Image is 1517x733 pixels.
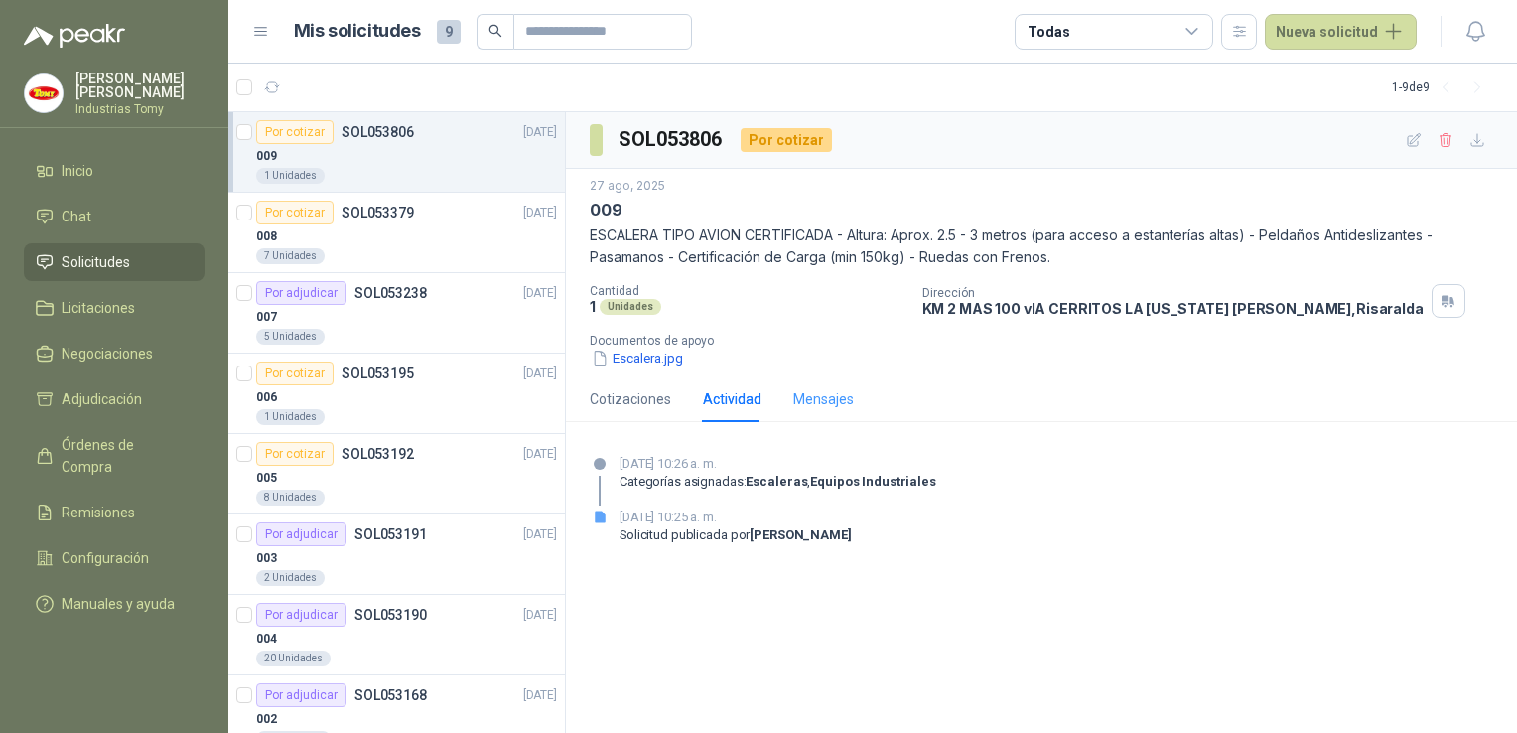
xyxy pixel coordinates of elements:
[1392,72,1493,103] div: 1 - 9 de 9
[24,198,205,235] a: Chat
[228,354,565,434] a: Por cotizarSOL053195[DATE] 0061 Unidades
[590,348,685,368] button: Escalera.jpg
[24,426,205,486] a: Órdenes de Compra
[75,103,205,115] p: Industrias Tomy
[488,24,502,38] span: search
[24,539,205,577] a: Configuración
[294,17,421,46] h1: Mis solicitudes
[62,547,149,569] span: Configuración
[523,606,557,625] p: [DATE]
[256,120,334,144] div: Por cotizar
[256,168,325,184] div: 1 Unidades
[342,447,414,461] p: SOL053192
[1265,14,1417,50] button: Nueva solicitud
[62,502,135,523] span: Remisiones
[256,248,325,264] div: 7 Unidades
[24,585,205,623] a: Manuales y ayuda
[256,147,277,166] p: 009
[590,284,906,298] p: Cantidad
[523,445,557,464] p: [DATE]
[590,388,671,410] div: Cotizaciones
[590,200,621,220] p: 009
[523,204,557,222] p: [DATE]
[354,608,427,622] p: SOL053190
[703,388,761,410] div: Actividad
[256,442,334,466] div: Por cotizar
[620,454,936,474] p: [DATE] 10:26 a. m.
[256,710,277,729] p: 002
[256,490,325,506] div: 8 Unidades
[256,549,277,568] p: 003
[590,177,665,196] p: 27 ago, 2025
[62,593,175,615] span: Manuales y ayuda
[228,193,565,273] a: Por cotizarSOL053379[DATE] 0087 Unidades
[228,112,565,193] a: Por cotizarSOL053806[DATE] 0091 Unidades
[590,224,1493,268] p: ESCALERA TIPO AVION CERTIFICADA - Altura: Aprox. 2.5 - 3 metros (para acceso a estanterías altas)...
[256,227,277,246] p: 008
[228,273,565,354] a: Por adjudicarSOL053238[DATE] 0075 Unidades
[256,522,346,546] div: Por adjudicar
[256,651,331,666] div: 20 Unidades
[24,335,205,372] a: Negociaciones
[256,409,325,425] div: 1 Unidades
[24,243,205,281] a: Solicitudes
[590,334,1509,348] p: Documentos de apoyo
[523,525,557,544] p: [DATE]
[24,289,205,327] a: Licitaciones
[256,281,346,305] div: Por adjudicar
[620,527,852,543] div: Solicitud publicada por
[256,630,277,649] p: 004
[620,508,852,527] p: [DATE] 10:25 a. m.
[619,124,725,155] h3: SOL053806
[256,329,325,345] div: 5 Unidades
[256,603,346,627] div: Por adjudicar
[24,380,205,418] a: Adjudicación
[24,494,205,531] a: Remisiones
[437,20,461,44] span: 9
[62,297,135,319] span: Licitaciones
[62,388,142,410] span: Adjudicación
[523,123,557,142] p: [DATE]
[741,128,832,152] div: Por cotizar
[922,286,1424,300] p: Dirección
[75,72,205,99] p: [PERSON_NAME] [PERSON_NAME]
[354,527,427,541] p: SOL053191
[62,206,91,227] span: Chat
[62,343,153,365] span: Negociaciones
[256,362,334,385] div: Por cotizar
[256,570,325,586] div: 2 Unidades
[342,206,414,220] p: SOL053379
[228,434,565,514] a: Por cotizarSOL053192[DATE] 0058 Unidades
[354,286,427,300] p: SOL053238
[620,474,936,490] p: Categorías asignadas: ,
[25,74,63,112] img: Company Logo
[342,125,414,139] p: SOL053806
[256,683,346,707] div: Por adjudicar
[523,365,557,383] p: [DATE]
[62,160,93,182] span: Inicio
[228,595,565,675] a: Por adjudicarSOL053190[DATE] 00420 Unidades
[62,434,186,478] span: Órdenes de Compra
[24,24,125,48] img: Logo peakr
[256,388,277,407] p: 006
[342,366,414,380] p: SOL053195
[750,527,851,542] strong: [PERSON_NAME]
[600,299,661,315] div: Unidades
[24,152,205,190] a: Inicio
[256,308,277,327] p: 007
[793,388,854,410] div: Mensajes
[810,474,936,489] strong: Equipos Industriales
[746,474,807,489] strong: Escaleras
[523,686,557,705] p: [DATE]
[228,514,565,595] a: Por adjudicarSOL053191[DATE] 0032 Unidades
[523,284,557,303] p: [DATE]
[62,251,130,273] span: Solicitudes
[256,201,334,224] div: Por cotizar
[922,300,1424,317] p: KM 2 MAS 100 vIA CERRITOS LA [US_STATE] [PERSON_NAME] , Risaralda
[590,298,596,315] p: 1
[1028,21,1069,43] div: Todas
[256,469,277,488] p: 005
[354,688,427,702] p: SOL053168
